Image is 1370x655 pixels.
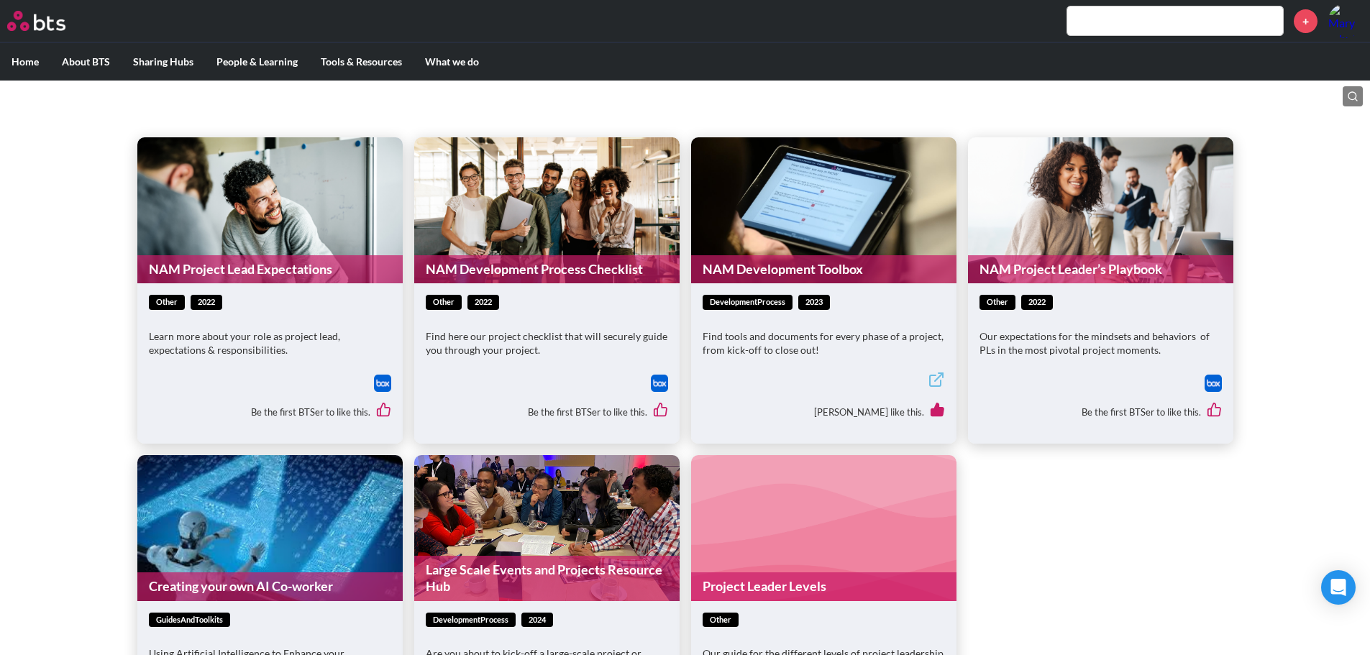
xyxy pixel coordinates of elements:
p: Learn more about your role as project lead, expectations & responsibilities. [149,329,391,357]
span: other [426,295,462,310]
a: External link [928,371,945,392]
a: NAM Project Leader’s Playbook [968,255,1233,283]
p: Find here our project checklist that will securely guide you through your project. [426,329,668,357]
div: [PERSON_NAME] like this. [703,392,945,432]
img: BTS Logo [7,11,65,31]
span: 2024 [521,613,553,628]
a: + [1294,9,1318,33]
span: guidesAndToolkits [149,613,230,628]
span: developmentProcess [426,613,516,628]
div: Open Intercom Messenger [1321,570,1356,605]
img: Mary Schutzer-Weissmann [1328,4,1363,38]
label: What we do [414,43,490,81]
a: NAM Development Process Checklist [414,255,680,283]
span: 2022 [191,295,222,310]
span: other [979,295,1015,310]
div: Be the first BTSer to like this. [979,392,1222,432]
div: Be the first BTSer to like this. [426,392,668,432]
a: Download file from Box [374,375,391,392]
a: Project Leader Levels [691,572,956,600]
a: Go home [7,11,92,31]
img: Box logo [1205,375,1222,392]
img: Box logo [651,375,668,392]
a: NAM Development Toolbox [691,255,956,283]
span: 2022 [467,295,499,310]
span: 2023 [798,295,830,310]
a: Creating your own AI Co-worker [137,572,403,600]
p: Find tools and documents for every phase of a project, from kick-off to close out! [703,329,945,357]
span: 2022 [1021,295,1053,310]
span: other [703,613,739,628]
a: Large Scale Events and Projects Resource Hub [414,556,680,601]
img: Box logo [374,375,391,392]
div: Be the first BTSer to like this. [149,392,391,432]
span: developmentProcess [703,295,793,310]
a: Download file from Box [651,375,668,392]
label: Sharing Hubs [122,43,205,81]
a: NAM Project Lead Expectations [137,255,403,283]
label: Tools & Resources [309,43,414,81]
a: Profile [1328,4,1363,38]
span: other [149,295,185,310]
a: Download file from Box [1205,375,1222,392]
p: Our expectations for the mindsets and behaviors of PLs in the most pivotal project moments. [979,329,1222,357]
label: About BTS [50,43,122,81]
label: People & Learning [205,43,309,81]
